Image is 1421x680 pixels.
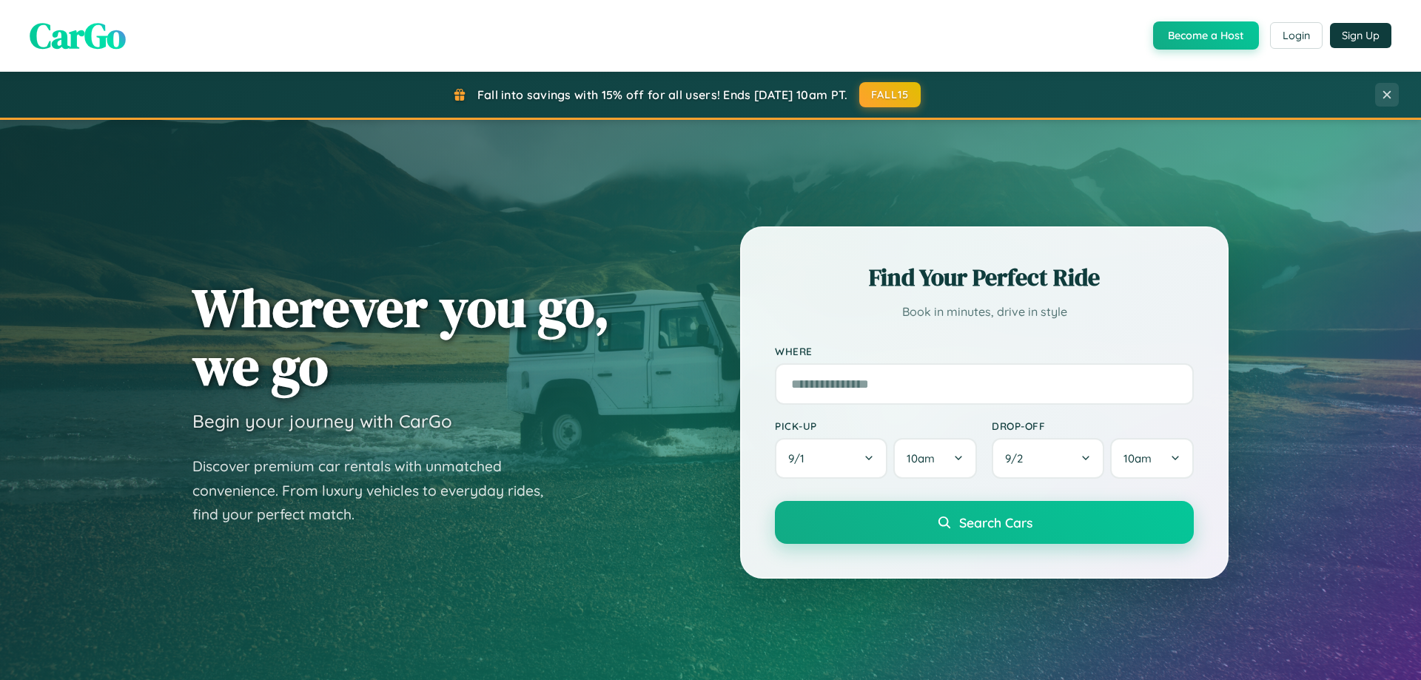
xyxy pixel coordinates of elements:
[775,501,1194,544] button: Search Cars
[477,87,848,102] span: Fall into savings with 15% off for all users! Ends [DATE] 10am PT.
[1153,21,1259,50] button: Become a Host
[1123,451,1152,465] span: 10am
[907,451,935,465] span: 10am
[192,278,610,395] h1: Wherever you go, we go
[893,438,977,479] button: 10am
[192,410,452,432] h3: Begin your journey with CarGo
[1110,438,1194,479] button: 10am
[1005,451,1030,465] span: 9 / 2
[775,420,977,432] label: Pick-up
[992,438,1104,479] button: 9/2
[1330,23,1391,48] button: Sign Up
[775,438,887,479] button: 9/1
[775,261,1194,294] h2: Find Your Perfect Ride
[992,420,1194,432] label: Drop-off
[788,451,812,465] span: 9 / 1
[859,82,921,107] button: FALL15
[775,345,1194,357] label: Where
[30,11,126,60] span: CarGo
[192,454,562,527] p: Discover premium car rentals with unmatched convenience. From luxury vehicles to everyday rides, ...
[1270,22,1323,49] button: Login
[775,301,1194,323] p: Book in minutes, drive in style
[959,514,1032,531] span: Search Cars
